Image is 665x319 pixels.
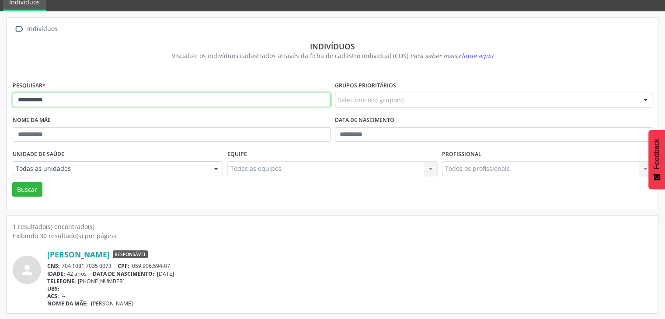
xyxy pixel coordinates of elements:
i: person [19,262,35,278]
div: Indivíduos [19,42,646,51]
span: DATA DE NASCIMENTO: [93,270,154,277]
div: Indivíduos [25,23,59,35]
label: Nome da mãe [13,114,51,127]
label: Data de nascimento [335,114,394,127]
i:  [13,23,25,35]
span: -- [62,292,66,300]
span: clique aqui! [459,52,493,60]
span: IDADE: [47,270,65,277]
span: ACS: [47,292,59,300]
span: Todas as unidades [16,164,205,173]
span: NOME DA MÃE: [47,300,88,307]
span: CPF: [118,262,129,270]
label: Unidade de saúde [13,148,64,161]
span: 059.906.594-07 [132,262,170,270]
span: Feedback [653,139,661,169]
i: Para saber mais, [410,52,493,60]
div: [PHONE_NUMBER] [47,277,652,285]
div: 704 1081 7035 0073 [47,262,652,270]
div: -- [47,285,652,292]
span: TELEFONE: [47,277,76,285]
span: [DATE] [157,270,174,277]
label: Equipe [227,148,247,161]
div: 1 resultado(s) encontrado(s) [13,222,652,231]
div: Visualize os indivíduos cadastrados através da ficha de cadastro individual (CDS). [19,51,646,60]
div: Exibindo 30 resultado(s) por página [13,231,652,240]
a: [PERSON_NAME] [47,250,110,259]
button: Feedback - Mostrar pesquisa [648,130,665,189]
span: Responsável [113,250,148,258]
label: Pesquisar [13,79,45,93]
div: 42 anos [47,270,652,277]
a:  Indivíduos [13,23,59,35]
span: CNS: [47,262,60,270]
label: Profissional [442,148,481,161]
span: UBS: [47,285,59,292]
span: Selecione o(s) grupo(s) [338,95,404,104]
label: Grupos prioritários [335,79,396,93]
button: Buscar [12,182,42,197]
span: [PERSON_NAME] [91,300,133,307]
